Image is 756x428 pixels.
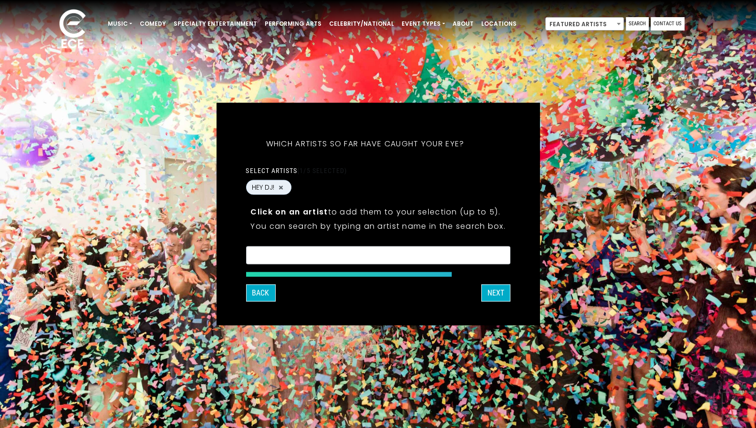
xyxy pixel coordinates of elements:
[277,183,285,192] button: Remove HEY DJ!
[246,127,484,161] h5: Which artists so far have caught your eye?
[545,17,624,31] span: Featured Artists
[49,7,96,53] img: ece_new_logo_whitev2-1.png
[250,206,505,218] p: to add them to your selection (up to 5).
[297,167,347,174] span: (1/5 selected)
[449,16,477,32] a: About
[136,16,170,32] a: Comedy
[246,166,346,175] label: Select artists
[477,16,520,32] a: Locations
[481,285,510,302] button: Next
[398,16,449,32] a: Event Types
[261,16,325,32] a: Performing Arts
[170,16,261,32] a: Specialty Entertainment
[626,17,649,31] a: Search
[250,206,328,217] strong: Click on an artist
[252,183,274,193] span: HEY DJ!
[252,253,504,261] textarea: Search
[250,220,505,232] p: You can search by typing an artist name in the search box.
[325,16,398,32] a: Celebrity/National
[104,16,136,32] a: Music
[246,285,275,302] button: Back
[546,18,623,31] span: Featured Artists
[651,17,684,31] a: Contact Us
